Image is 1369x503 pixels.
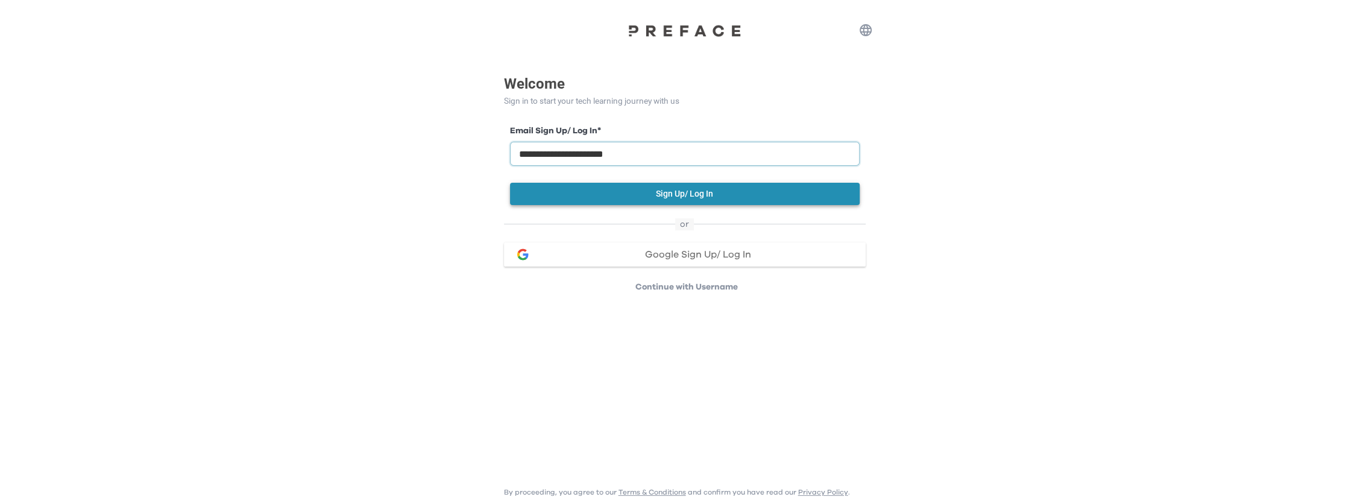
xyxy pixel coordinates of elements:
[515,247,530,262] img: google login
[798,489,848,496] a: Privacy Policy
[625,24,745,37] img: Preface Logo
[510,125,860,138] label: Email Sign Up/ Log In *
[504,95,866,107] p: Sign in to start your tech learning journey with us
[504,487,850,497] p: By proceeding, you agree to our and confirm you have read our .
[504,73,866,95] p: Welcome
[510,183,860,205] button: Sign Up/ Log In
[508,281,866,293] p: Continue with Username
[504,242,866,267] button: google loginGoogle Sign Up/ Log In
[675,218,694,230] span: or
[618,489,686,496] a: Terms & Conditions
[645,250,751,259] span: Google Sign Up/ Log In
